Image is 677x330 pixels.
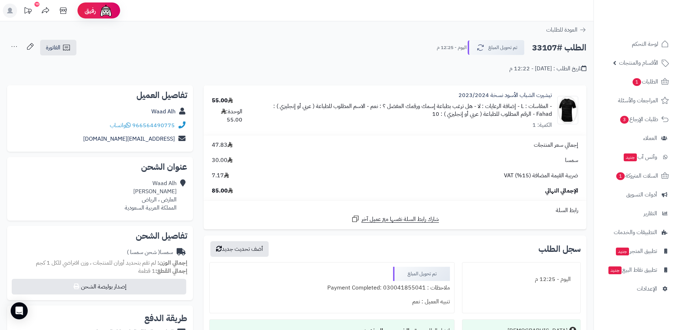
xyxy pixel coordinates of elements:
div: Waad Alh [PERSON_NAME] العارض ، الرياض المملكة العربية السعودية [125,179,177,212]
a: وآتس آبجديد [598,148,673,166]
span: لم تقم بتحديد أوزان للمنتجات ، وزن افتراضي للكل 1 كجم [36,259,156,267]
span: العودة للطلبات [546,26,577,34]
div: ملاحظات : Payment Completed: 030041855041 [214,281,450,295]
a: تطبيق المتجرجديد [598,243,673,260]
h3: سجل الطلب [538,245,581,253]
a: المراجعات والأسئلة [598,92,673,109]
span: الأقسام والمنتجات [619,58,658,68]
small: - هل ترغب بطباعة إسمك ورقمك المفضل ؟ : نعم [370,102,476,110]
small: - الاسم المطلوب للطباعة ( عربي أو إنجليزي ) : Fahad [273,102,552,119]
h2: تفاصيل العميل [13,91,187,99]
span: 47.83 [212,141,232,149]
a: تطبيق نقاط البيعجديد [598,261,673,278]
span: الفاتورة [46,43,60,52]
span: المراجعات والأسئلة [618,96,658,106]
span: أدوات التسويق [626,190,657,200]
div: رابط السلة [206,206,584,215]
button: أضف تحديث جديد [210,241,269,257]
span: لوحة التحكم [632,39,658,49]
span: طلبات الإرجاع [619,114,658,124]
a: واتساب [110,121,131,130]
div: تم تحويل المبلغ [393,267,450,281]
span: ( شحن سمسا ) [127,248,160,256]
span: جديد [616,248,629,255]
span: وآتس آب [623,152,657,162]
a: السلات المتروكة1 [598,167,673,184]
h2: عنوان الشحن [13,163,187,171]
small: - الرقم المطلوب للطباعة ( عربي أو إنجليزي ) : 10 [432,110,535,118]
div: اليوم - 12:25 م [467,272,576,286]
a: تيشيرت الشباب الأسود نسخة 2023/2024 [458,91,552,99]
span: السلات المتروكة [616,171,658,181]
a: الطلبات1 [598,73,673,90]
div: تاريخ الطلب : [DATE] - 12:22 م [509,65,586,73]
button: إصدار بوليصة الشحن [12,279,186,294]
span: إجمالي سعر المنتجات [534,141,578,149]
h2: تفاصيل الشحن [13,232,187,240]
span: 7.17 [212,172,229,180]
span: 1 [633,78,641,86]
a: التقارير [598,205,673,222]
img: 1699270352-9dbb85d2-a29b-4e7e-ba1c-a122ef293bef-90x90.webp [558,96,578,124]
a: لوحة التحكم [598,36,673,53]
span: جديد [624,153,637,161]
span: الإعدادات [637,284,657,294]
span: جديد [608,266,622,274]
span: العملاء [643,133,657,143]
a: Waad Alh [151,107,176,116]
div: الوحدة: 55.00 [212,108,242,124]
a: الإعدادات [598,280,673,297]
div: الكمية: 1 [532,121,552,129]
small: 1 قطعة [138,267,187,275]
strong: إجمالي القطع: [155,267,187,275]
span: 85.00 [212,187,233,195]
a: طلبات الإرجاع3 [598,111,673,128]
span: سمسا [565,156,578,164]
strong: إجمالي الوزن: [157,259,187,267]
small: - المقاسات : L [521,102,552,110]
img: ai-face.png [99,4,113,18]
a: أدوات التسويق [598,186,673,203]
a: الفاتورة [40,40,76,55]
small: - إضافة الرعايات : لا [478,102,520,110]
span: شارك رابط السلة نفسها مع عميل آخر [361,215,439,223]
span: 1 [616,172,625,180]
a: التطبيقات والخدمات [598,224,673,241]
div: 10 [34,2,39,7]
h2: الطلب #33107 [532,40,586,55]
a: العودة للطلبات [546,26,586,34]
span: الطلبات [632,77,658,87]
span: رفيق [85,6,96,15]
a: 966564490775 [132,121,175,130]
span: الإجمالي النهائي [545,187,578,195]
div: تنبيه العميل : نعم [214,295,450,309]
a: [EMAIL_ADDRESS][DOMAIN_NAME] [83,135,175,143]
a: تحديثات المنصة [19,4,37,20]
span: ضريبة القيمة المضافة (15%) VAT [504,172,578,180]
a: العملاء [598,130,673,147]
button: تم تحويل المبلغ [468,40,525,55]
span: تطبيق نقاط البيع [608,265,657,275]
img: logo-2.png [629,19,670,34]
a: شارك رابط السلة نفسها مع عميل آخر [351,215,439,223]
span: التقارير [644,209,657,218]
h2: طريقة الدفع [144,314,187,323]
div: Open Intercom Messenger [11,302,28,319]
span: 30.00 [212,156,232,164]
span: التطبيقات والخدمات [614,227,657,237]
small: اليوم - 12:25 م [437,44,467,51]
span: 3 [620,116,629,124]
div: 55.00 [212,97,233,105]
span: تطبيق المتجر [615,246,657,256]
div: سمسا [127,248,173,256]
